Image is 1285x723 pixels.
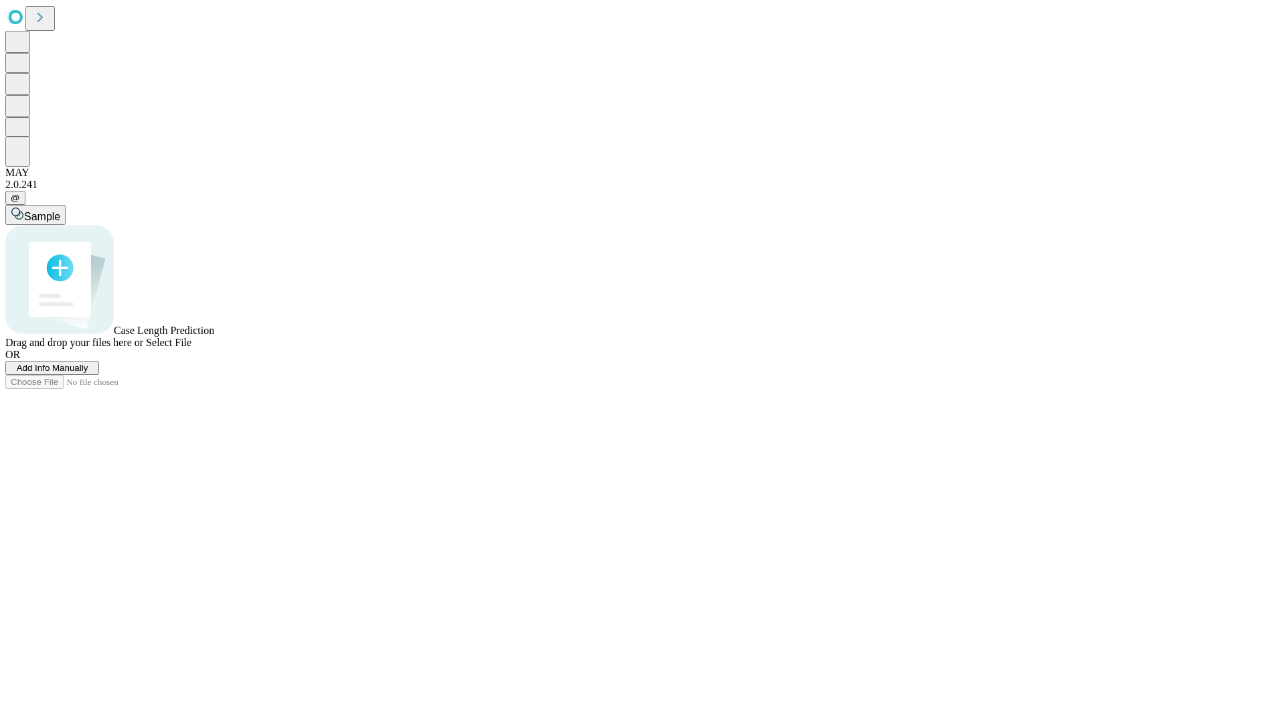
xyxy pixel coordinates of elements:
button: Sample [5,205,66,225]
span: Add Info Manually [17,363,88,373]
span: Drag and drop your files here or [5,337,143,348]
button: Add Info Manually [5,361,99,375]
span: Sample [24,211,60,222]
span: Case Length Prediction [114,325,214,336]
div: MAY [5,167,1280,179]
button: @ [5,191,25,205]
span: Select File [146,337,191,348]
span: OR [5,349,20,360]
span: @ [11,193,20,203]
div: 2.0.241 [5,179,1280,191]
